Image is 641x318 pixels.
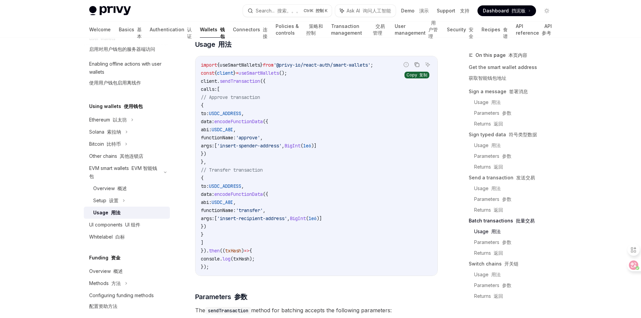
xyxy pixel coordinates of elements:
[200,22,225,38] a: Wallets 钱包
[306,23,323,36] font: 策略和控制
[117,185,127,191] font: 概述
[474,269,558,280] a: Usage 用法
[209,110,241,116] span: USDC_ADDRESS
[491,272,501,277] font: 用法
[437,7,469,14] a: Support 支持
[508,52,527,58] font: 本页内容
[474,226,558,237] a: Usage 用法
[89,116,127,124] div: Ethereum
[491,99,501,105] font: 用法
[469,129,558,140] a: Sign typed data 符号类型数据
[241,110,244,116] span: ,
[263,118,268,125] span: ({
[494,164,503,170] font: 返回
[306,215,309,221] span: (
[201,256,220,262] span: console
[423,60,432,69] button: Ask AI
[89,140,121,148] div: Bitcoin
[244,248,249,254] span: =>
[428,20,438,39] font: 用户管理
[241,183,244,189] span: ,
[303,143,311,149] span: 1e6
[474,140,558,151] a: Usage 用法
[347,7,391,14] span: Ask AI
[84,182,170,195] a: Overview 概述
[402,60,411,69] button: Report incorrect code
[309,215,317,221] span: 1e6
[290,215,306,221] span: BigInt
[89,102,143,110] h5: Using wallets
[84,58,170,92] a: Enabling offline actions with user wallets使用用户钱包启用离线作
[89,46,155,52] font: 启用对用户钱包的服务器端访问
[201,183,209,189] span: to:
[201,62,217,68] span: import
[201,86,217,92] span: calls:
[201,110,209,116] span: to:
[475,51,527,59] span: On this page
[119,22,142,38] a: Basics 基本
[93,209,120,217] div: Usage
[516,175,535,180] font: 发送交易
[491,185,501,191] font: 用法
[236,70,239,76] span: =
[494,250,503,256] font: 返回
[212,127,233,133] span: USDC_ABI
[201,199,212,205] span: abi:
[217,215,287,221] span: 'insert-recipient-address'
[243,5,332,17] button: Search... 搜索。。。CtrlK 控制 K
[84,231,170,243] a: Whitelabel 白标
[230,256,233,262] span: (
[115,234,125,240] font: 白标
[233,22,268,38] a: Connectors 连接
[220,62,260,68] span: useSmartWallets
[201,167,263,173] span: // Transfer transaction
[84,207,170,219] a: Usage 用法
[447,22,473,38] a: Security 安全
[469,27,473,39] font: 安全
[419,8,429,13] font: 演示
[201,207,236,213] span: functionName:
[474,248,558,258] a: Returns 返回
[241,248,244,254] span: )
[217,70,233,76] span: client
[474,280,558,291] a: Parameters 参数
[205,307,251,314] code: sendTransaction
[89,80,141,85] font: 使用用户钱包启用离线作
[311,143,317,149] span: )]
[201,135,236,141] span: functionName:
[214,191,263,197] span: encodeFunctionData
[282,143,284,149] span: ,
[494,207,503,213] font: 返回
[469,172,558,183] a: Send a transaction 发送交易
[201,70,214,76] span: const
[239,70,279,76] span: useSmartWallets
[474,291,558,302] a: Returns 返回
[460,8,469,13] font: 支持
[509,132,537,137] font: 符号类型数据
[113,268,123,274] font: 概述
[502,239,511,245] font: 参数
[89,152,143,160] div: Other chains
[201,78,217,84] span: client
[201,232,204,238] span: }
[502,282,511,288] font: 参数
[284,143,300,149] span: BigInt
[107,141,121,147] font: 比特币
[317,215,322,221] span: )]
[234,293,247,301] font: 参数
[201,215,214,221] span: args:
[89,233,125,241] div: Whitelabel
[220,27,225,39] font: 钱包
[225,248,241,254] span: txHash
[89,128,121,136] div: Solana
[195,40,232,49] span: Usage
[201,143,214,149] span: args:
[300,143,303,149] span: (
[89,164,160,180] div: EVM smart wallets
[233,256,249,262] span: txHash
[469,75,506,81] font: 获取智能钱包地址
[217,143,282,149] span: 'insert-spender-address'
[201,175,204,181] span: {
[404,72,429,78] div: Copy
[109,198,118,203] font: 设置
